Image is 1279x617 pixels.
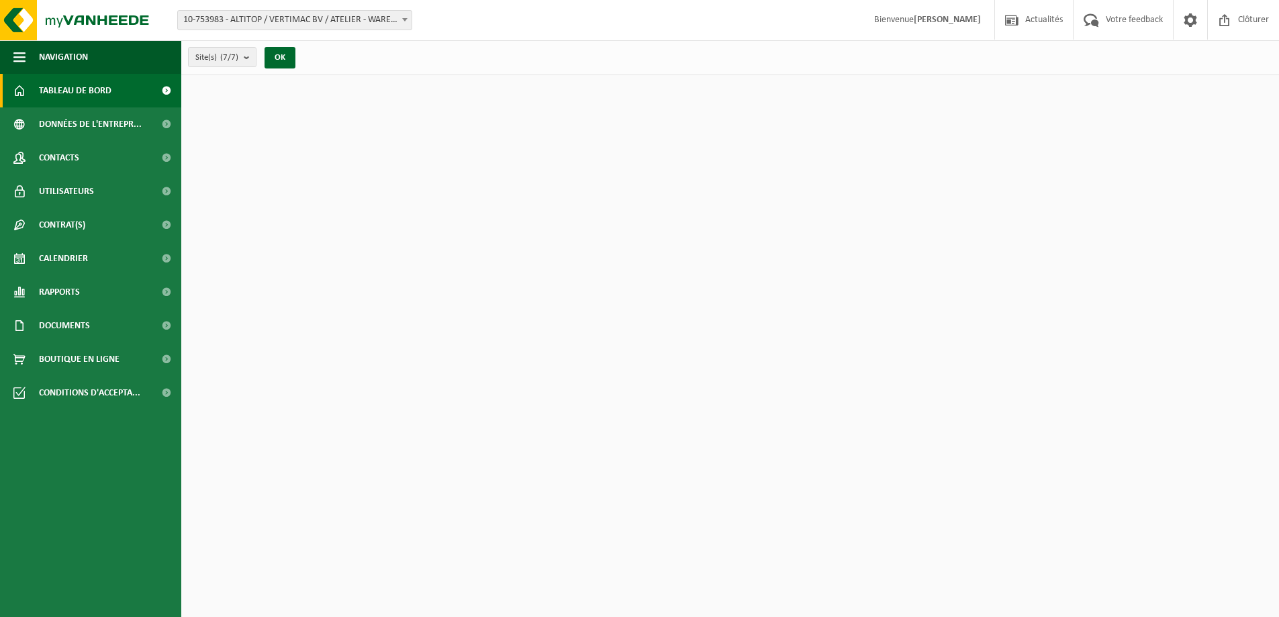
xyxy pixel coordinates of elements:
span: Boutique en ligne [39,342,120,376]
count: (7/7) [220,53,238,62]
span: Site(s) [195,48,238,68]
span: Données de l'entrepr... [39,107,142,141]
span: Navigation [39,40,88,74]
span: Rapports [39,275,80,309]
span: Tableau de bord [39,74,111,107]
button: Site(s)(7/7) [188,47,256,67]
span: Contrat(s) [39,208,85,242]
span: Contacts [39,141,79,175]
span: Utilisateurs [39,175,94,208]
strong: [PERSON_NAME] [914,15,981,25]
span: Conditions d'accepta... [39,376,140,410]
span: 10-753983 - ALTITOP / VERTIMAC BV / ATELIER - WAREGEM [177,10,412,30]
span: Calendrier [39,242,88,275]
button: OK [265,47,295,68]
span: Documents [39,309,90,342]
span: 10-753983 - ALTITOP / VERTIMAC BV / ATELIER - WAREGEM [178,11,412,30]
